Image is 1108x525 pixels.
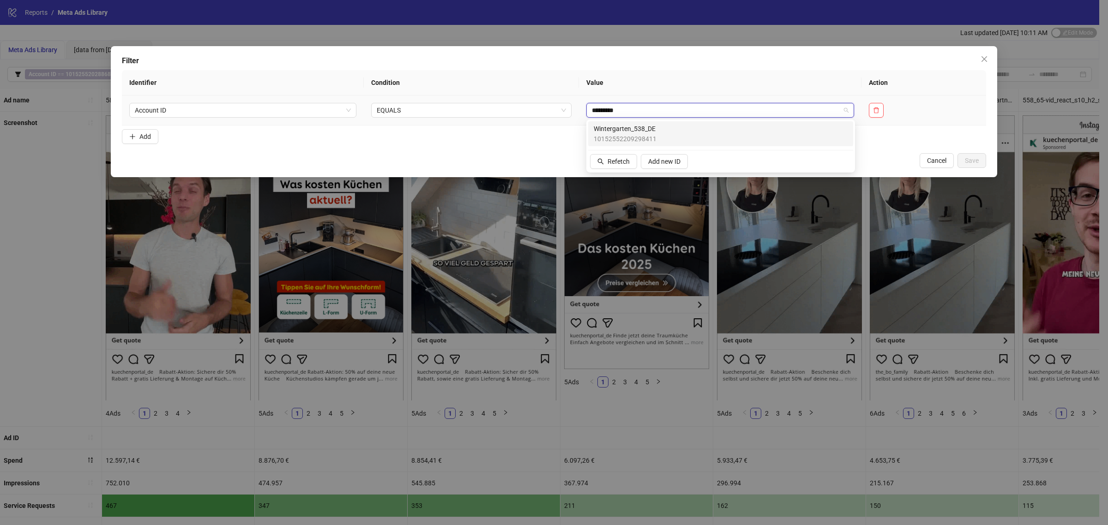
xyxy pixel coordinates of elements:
span: search [597,158,604,165]
button: Cancel [920,153,954,168]
button: Save [957,153,986,168]
button: Add new ID [641,154,688,169]
span: plus [129,133,136,140]
span: Wintergarten_538_DE [594,124,656,134]
th: Value [579,70,862,95]
span: EQUALS [377,103,566,117]
span: Add [139,133,151,140]
th: Identifier [122,70,364,95]
span: delete [873,107,879,113]
span: Cancel [927,157,946,164]
button: Add [122,129,158,144]
th: Action [861,70,986,95]
div: Filter [122,55,986,66]
button: Close [977,52,992,66]
th: Condition [364,70,578,95]
button: Refetch [590,154,637,169]
span: close [981,55,988,63]
span: Add new ID [648,158,680,165]
span: 10152552209298411 [594,134,656,144]
span: Refetch [608,158,630,165]
span: Account ID [135,103,351,117]
div: Wintergarten_538_DE [588,121,853,146]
